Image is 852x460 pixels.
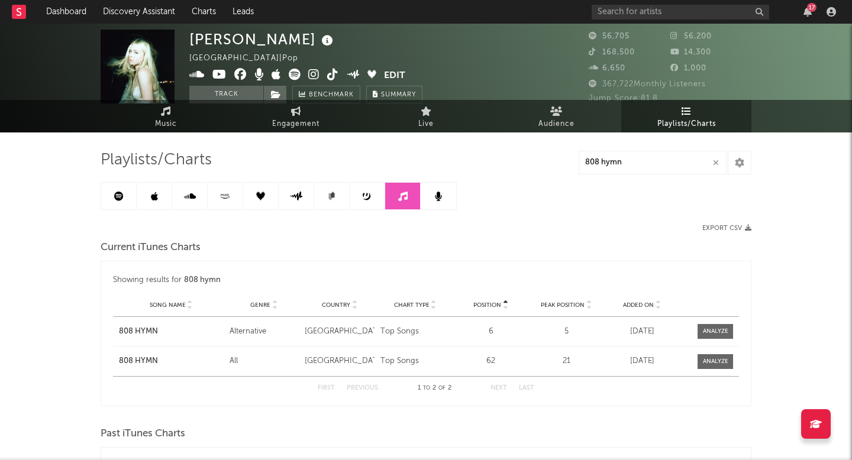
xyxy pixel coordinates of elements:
button: 17 [803,7,812,17]
div: [GEOGRAPHIC_DATA] [305,355,375,367]
span: Current iTunes Charts [101,241,201,255]
button: Next [490,385,507,391]
span: to [423,386,430,391]
span: Added On [623,302,654,309]
a: Audience [491,100,621,132]
span: Country [322,302,350,309]
input: Search for artists [592,5,769,20]
button: Export CSV [702,225,751,232]
span: Live [418,117,434,131]
button: Previous [347,385,378,391]
div: 808 hymn [184,273,221,287]
div: 6 [456,326,526,338]
div: 21 [532,355,602,367]
div: Alternative [230,326,299,338]
span: Engagement [272,117,319,131]
a: Benchmark [292,86,360,103]
a: Engagement [231,100,361,132]
button: Edit [384,69,405,83]
span: Benchmark [309,88,354,102]
button: Track [189,86,263,103]
a: Live [361,100,491,132]
span: Playlists/Charts [657,117,716,131]
span: 56,705 [589,33,630,40]
a: 808 HYMN [119,326,224,338]
span: Chart Type [394,302,430,309]
div: [GEOGRAPHIC_DATA] [305,326,375,338]
span: 367,722 Monthly Listeners [589,80,706,88]
span: Past iTunes Charts [101,427,185,441]
span: 1,000 [670,64,706,72]
span: 168,500 [589,48,635,56]
span: Position [473,302,501,309]
div: 62 [456,355,526,367]
span: Summary [381,92,416,98]
a: 808 HYMN [119,355,224,367]
div: 5 [532,326,602,338]
button: Summary [366,86,422,103]
div: Top Songs [380,326,450,338]
span: Music [155,117,177,131]
span: 56,200 [670,33,712,40]
div: 1 2 2 [402,381,467,396]
div: [GEOGRAPHIC_DATA] | Pop [189,51,312,66]
span: Song Name [150,302,186,309]
input: Search Playlists/Charts [579,151,727,174]
div: 17 [807,3,816,12]
div: Top Songs [380,355,450,367]
a: Playlists/Charts [621,100,751,132]
div: [DATE] [607,326,677,338]
div: Showing results for [113,273,739,287]
span: 6,650 [589,64,625,72]
span: Peak Position [541,302,585,309]
span: of [438,386,446,391]
div: [DATE] [607,355,677,367]
div: [PERSON_NAME] [189,30,336,49]
span: Genre [250,302,270,309]
span: Audience [538,117,575,131]
span: Playlists/Charts [101,153,212,167]
button: Last [519,385,534,391]
button: First [318,385,335,391]
a: Music [101,100,231,132]
div: All [230,355,299,367]
span: Jump Score: 81.8 [589,95,658,102]
span: 14,300 [670,48,711,56]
